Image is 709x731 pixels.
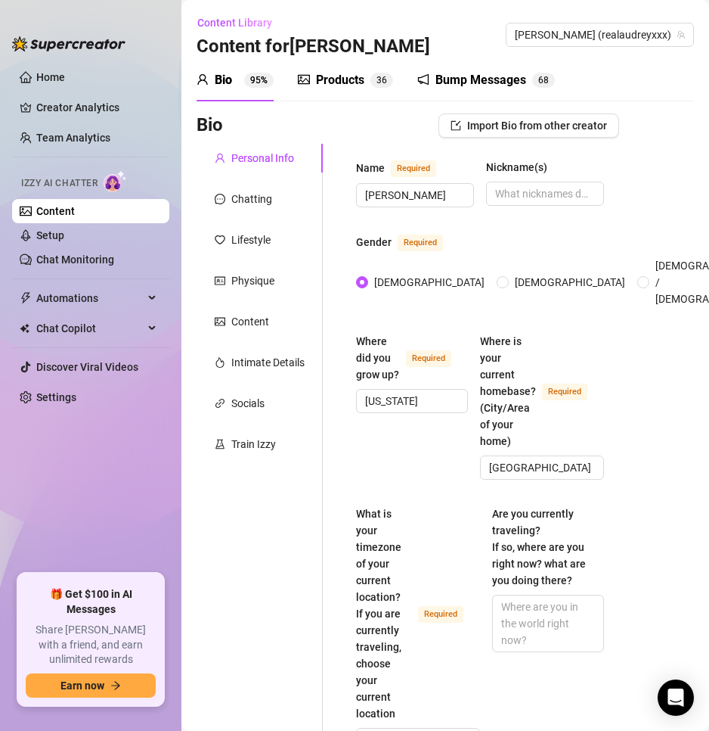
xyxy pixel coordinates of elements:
label: Where did you grow up? [356,333,468,383]
div: Train Izzy [231,436,276,453]
span: experiment [215,439,225,449]
span: Required [406,350,451,367]
span: Automations [36,286,144,310]
a: Creator Analytics [36,95,157,120]
span: user [197,73,209,86]
span: Required [418,606,463,623]
a: Discover Viral Videos [36,361,138,373]
span: Chat Copilot [36,316,144,341]
a: Settings [36,391,76,403]
span: Izzy AI Chatter [21,176,98,191]
label: Name [356,159,453,177]
img: Chat Copilot [20,323,29,334]
span: [DEMOGRAPHIC_DATA] [368,274,491,291]
span: [DEMOGRAPHIC_DATA] [509,274,631,291]
div: Where did you grow up? [356,333,400,383]
a: Home [36,71,65,83]
span: 6 [538,75,543,86]
div: Nickname(s) [486,159,547,176]
a: Team Analytics [36,132,110,144]
span: message [215,194,225,204]
button: Import Bio from other creator [438,114,619,138]
div: Bump Messages [435,71,526,89]
div: Content [231,313,269,330]
span: Audrey (realaudreyxxx) [515,23,685,46]
span: arrow-right [110,680,121,691]
span: import [450,120,461,131]
span: Required [398,235,443,251]
span: fire [215,357,225,368]
span: heart [215,235,225,245]
span: thunderbolt [20,292,32,304]
input: Where is your current homebase? (City/Area of your home) [489,459,592,476]
img: logo-BBDzfeDw.svg [12,36,125,51]
div: Products [316,71,364,89]
sup: 68 [532,73,555,88]
div: Bio [215,71,232,89]
button: Content Library [197,11,284,35]
div: Chatting [231,191,272,207]
label: Nickname(s) [486,159,558,176]
label: Gender [356,233,460,251]
span: Required [391,160,436,177]
div: Socials [231,395,265,412]
span: user [215,153,225,163]
span: picture [298,73,310,86]
div: Name [356,160,385,176]
span: Required [542,384,587,400]
span: idcard [215,275,225,286]
span: 6 [382,75,387,86]
h3: Bio [197,114,223,138]
div: Where is your current homebase? (City/Area of your home) [480,333,536,449]
span: picture [215,316,225,327]
span: 3 [376,75,382,86]
a: Content [36,205,75,217]
span: team [676,30,686,39]
span: link [215,398,225,409]
div: Gender [356,234,392,250]
span: Are you currently traveling? If so, where are you right now? what are you doing there? [492,508,586,586]
a: Chat Monitoring [36,254,114,266]
div: Personal Info [231,150,294,166]
span: Content Library [197,17,272,29]
span: Earn now [60,680,104,692]
h3: Content for [PERSON_NAME] [197,35,430,59]
div: Lifestyle [231,232,271,248]
div: Physique [231,272,274,289]
input: Name [365,187,462,204]
span: 🎁 Get $100 in AI Messages [26,587,156,617]
input: Nickname(s) [495,185,592,202]
span: notification [417,73,429,86]
sup: 36 [370,73,393,88]
sup: 95% [244,73,274,88]
a: Setup [36,229,64,241]
button: Earn nowarrow-right [26,673,156,698]
input: Where did you grow up? [365,393,456,409]
div: Intimate Details [231,354,305,371]
img: AI Chatter [104,170,127,192]
span: Import Bio from other creator [467,120,607,132]
div: Open Intercom Messenger [658,680,694,716]
span: Share [PERSON_NAME] with a friend, and earn unlimited rewards [26,623,156,667]
span: What is your timezone of your current location? If you are currently traveling, choose your curre... [356,508,401,720]
label: Where is your current homebase? (City/Area of your home) [480,333,604,449]
span: 8 [543,75,549,86]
